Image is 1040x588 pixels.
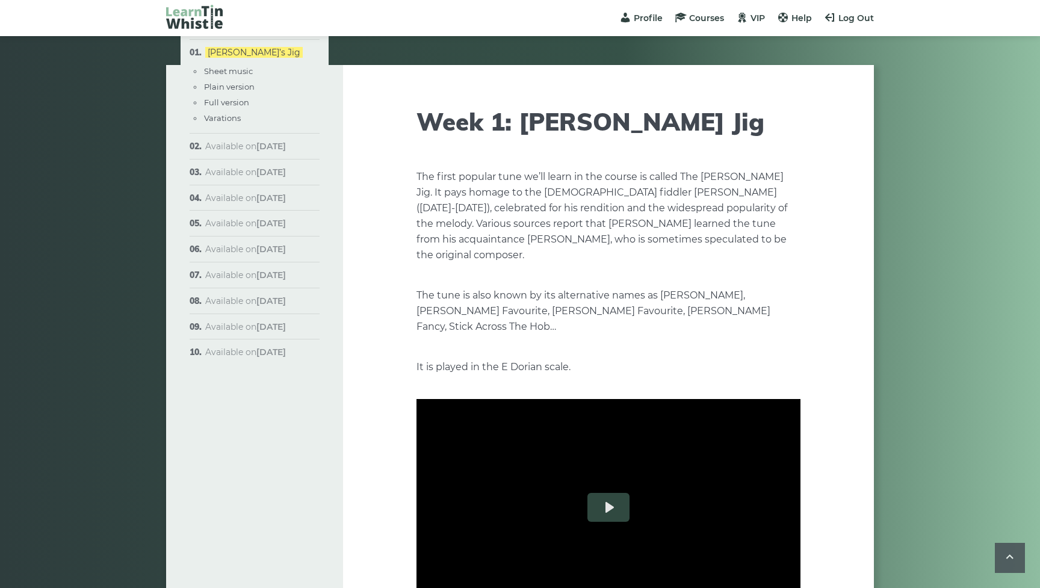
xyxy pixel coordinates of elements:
span: Available on [205,321,286,332]
span: Available on [205,244,286,255]
span: Available on [205,141,286,152]
a: Help [777,13,812,23]
strong: [DATE] [256,193,286,203]
span: Log Out [838,13,874,23]
span: Available on [205,167,286,178]
span: Available on [205,193,286,203]
a: Plain version [204,82,255,91]
strong: [DATE] [256,244,286,255]
a: Full version [204,97,249,107]
a: Varations [204,113,241,123]
a: VIP [736,13,765,23]
p: It is played in the E Dorian scale. [416,359,800,375]
p: The tune is also known by its alternative names as [PERSON_NAME], [PERSON_NAME] Favourite, [PERSO... [416,288,800,335]
span: Available on [205,218,286,229]
img: LearnTinWhistle.com [166,5,223,29]
strong: [DATE] [256,141,286,152]
strong: [DATE] [256,167,286,178]
a: [PERSON_NAME]’s Jig [205,47,303,58]
span: Help [791,13,812,23]
h1: Week 1: [PERSON_NAME] Jig [416,107,800,136]
span: Available on [205,270,286,280]
strong: [DATE] [256,270,286,280]
span: Available on [205,296,286,306]
strong: [DATE] [256,347,286,357]
strong: [DATE] [256,296,286,306]
span: Profile [634,13,663,23]
a: Profile [619,13,663,23]
a: Log Out [824,13,874,23]
span: Courses [689,13,724,23]
a: Sheet music [204,66,253,76]
span: VIP [751,13,765,23]
span: Available on [205,347,286,357]
strong: [DATE] [256,218,286,229]
p: The first popular tune we’ll learn in the course is called The [PERSON_NAME] Jig. It pays homage ... [416,169,800,263]
a: Courses [675,13,724,23]
strong: [DATE] [256,321,286,332]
